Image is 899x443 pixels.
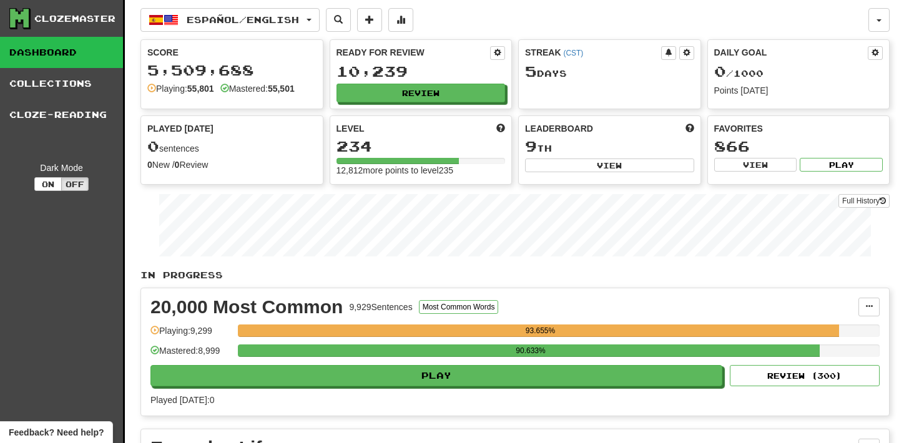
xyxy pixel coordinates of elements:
[714,122,883,135] div: Favorites
[730,365,880,386] button: Review (300)
[685,122,694,135] span: This week in points, UTC
[714,68,764,79] span: / 1000
[34,12,115,25] div: Clozemaster
[242,324,839,337] div: 93.655%
[337,84,506,102] button: Review
[388,8,413,32] button: More stats
[147,137,159,155] span: 0
[268,84,295,94] strong: 55,501
[525,64,694,80] div: Day s
[337,46,491,59] div: Ready for Review
[714,62,726,80] span: 0
[61,177,89,191] button: Off
[150,344,232,365] div: Mastered: 8,999
[525,139,694,155] div: th
[326,8,351,32] button: Search sentences
[187,84,214,94] strong: 55,801
[147,82,214,95] div: Playing:
[714,46,868,60] div: Daily Goal
[175,160,180,170] strong: 0
[337,164,506,177] div: 12,812 more points to level 235
[496,122,505,135] span: Score more points to level up
[147,158,317,171] div: New / Review
[150,298,343,316] div: 20,000 Most Common
[838,194,890,208] a: Full History
[220,82,295,95] div: Mastered:
[714,84,883,97] div: Points [DATE]
[349,301,412,313] div: 9,929 Sentences
[525,62,537,80] span: 5
[147,122,214,135] span: Played [DATE]
[140,269,890,281] p: In Progress
[147,46,317,59] div: Score
[714,158,797,172] button: View
[525,158,694,172] button: View
[150,365,722,386] button: Play
[147,160,152,170] strong: 0
[147,139,317,155] div: sentences
[337,64,506,79] div: 10,239
[187,14,299,25] span: Español / English
[147,62,317,78] div: 5,509,688
[357,8,382,32] button: Add sentence to collection
[525,122,593,135] span: Leaderboard
[140,8,320,32] button: Español/English
[563,49,583,57] a: (CST)
[525,46,661,59] div: Streak
[9,426,104,439] span: Open feedback widget
[242,344,819,357] div: 90.633%
[150,324,232,345] div: Playing: 9,299
[419,300,499,314] button: Most Common Words
[800,158,883,172] button: Play
[337,122,365,135] span: Level
[525,137,537,155] span: 9
[34,177,62,191] button: On
[150,395,214,405] span: Played [DATE]: 0
[714,139,883,154] div: 866
[337,139,506,154] div: 234
[9,162,114,174] div: Dark Mode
